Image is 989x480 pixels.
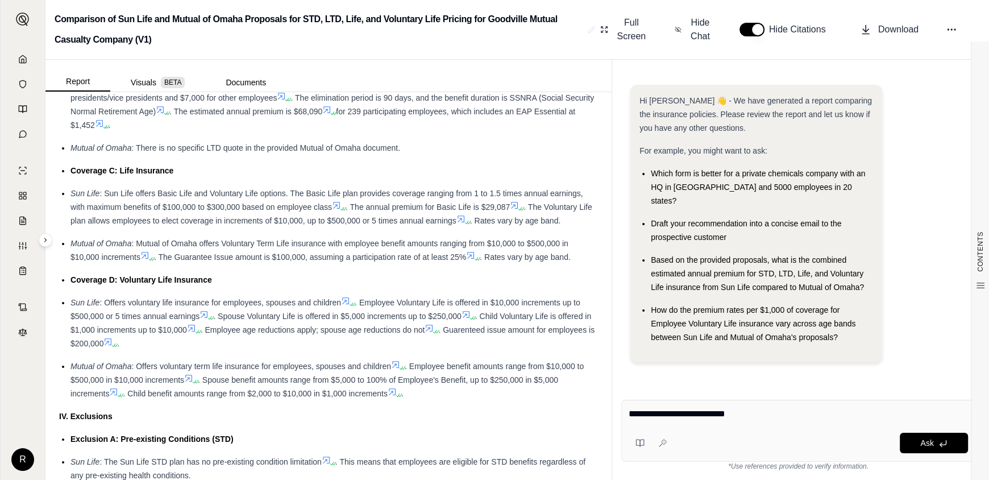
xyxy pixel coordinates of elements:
[346,202,510,212] span: . The annual premium for Basic Life is $29,087
[470,216,561,225] span: . Rates vary by age band.
[7,209,38,232] a: Claim Coverage
[639,96,872,133] span: Hi [PERSON_NAME] 👋 - We have generated a report comparing the insurance policies. Please review t...
[70,189,99,198] span: Sun Life
[651,169,865,205] span: Which form is better for a private chemicals company with an HQ in [GEOGRAPHIC_DATA] and 5000 emp...
[401,389,404,398] span: .
[45,72,110,92] button: Report
[110,73,205,92] button: Visuals
[7,321,38,344] a: Legal Search Engine
[7,296,38,318] a: Contract Analysis
[205,73,286,92] button: Documents
[920,438,933,448] span: Ask
[670,11,717,48] button: Hide Chat
[480,253,571,262] span: . Rates vary by age band.
[70,435,234,444] span: Exclusion A: Pre-existing Conditions (STD)
[70,298,580,321] span: . Employee Voluntary Life is offered in $10,000 increments up to $500,000 or 5 times annual earnings
[70,166,173,175] span: Coverage C: Life Insurance
[615,16,647,43] span: Full Screen
[7,159,38,182] a: Single Policy
[855,18,923,41] button: Download
[70,275,212,284] span: Coverage D: Voluntary Life Insurance
[117,339,119,348] span: .
[123,389,387,398] span: . Child benefit amounts range from $2,000 to $10,000 in $1,000 increments
[154,253,466,262] span: . The Guarantee Issue amount is $100,000, assuming a participation rate of at least 25%
[70,239,131,248] span: Mutual of Omaha
[55,9,583,50] h2: Comparison of Sun Life and Mutual of Omaha Proposals for STD, LTD, Life, and Voluntary Life Prici...
[70,107,575,130] span: for 239 participating employees, which includes an EAP Essential at $1,452
[59,412,113,421] strong: IV. Exclusions
[70,362,131,371] span: Mutual of Omaha
[201,325,425,334] span: . Employee age reductions apply; spouse age reductions do not
[109,121,111,130] span: .
[651,305,855,342] span: How do the premium rates per $1,000 of coverage for Employee Voluntary Life insurance vary across...
[7,259,38,282] a: Coverage Table
[596,11,652,48] button: Full Screen
[976,231,985,272] span: CONTENTS
[769,23,833,36] span: Hide Citations
[169,107,322,116] span: . The estimated annual premium is $68,090
[161,77,185,88] span: BETA
[651,219,841,242] span: Draft your recommendation into a concise email to the prospective customer
[7,123,38,146] a: Chat
[7,98,38,121] a: Prompt Library
[131,362,391,371] span: : Offers voluntary term life insurance for employees, spouses and children
[131,143,400,152] span: : There is no specific LTD quote in the provided Mutual of Omaha document.
[688,16,712,43] span: Hide Chat
[70,143,131,152] span: Mutual of Omaha
[39,233,52,247] button: Expand sidebar
[11,448,34,471] div: R
[70,239,568,262] span: : Mutual of Omaha offers Voluntary Term Life insurance with employee benefit amounts ranging from...
[70,298,99,307] span: Sun Life
[900,433,968,453] button: Ask
[639,146,767,155] span: For example, you might want to ask:
[621,462,975,471] div: *Use references provided to verify information.
[213,312,461,321] span: . Spouse Voluntary Life is offered in $5,000 increments up to $250,000
[16,13,30,26] img: Expand sidebar
[70,93,594,116] span: . The elimination period is 90 days, and the benefit duration is SSNRA (Social Security Normal Re...
[7,184,38,207] a: Policy Comparisons
[11,8,34,31] button: Expand sidebar
[651,255,864,292] span: Based on the provided proposals, what is the combined estimated annual premium for STD, LTD, Life...
[70,189,583,212] span: : Sun Life offers Basic Life and Voluntary Life options. The Basic Life plan provides coverage ra...
[70,202,592,225] span: . The Voluntary Life plan allows employees to elect coverage in increments of $10,000, up to $500...
[70,375,558,398] span: . Spouse benefit amounts range from $5,000 to 100% of Employee's Benefit, up to $250,000 in $5,00...
[878,23,919,36] span: Download
[7,48,38,71] a: Home
[70,457,585,480] span: . This means that employees are eligible for STD benefits regardless of any pre-existing health c...
[99,298,341,307] span: : Offers voluntary life insurance for employees, spouses and children
[99,457,321,466] span: : The Sun Life STD plan has no pre-existing condition limitation
[7,73,38,96] a: Documents Vault
[7,234,38,257] a: Custom Report
[70,457,99,466] span: Sun Life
